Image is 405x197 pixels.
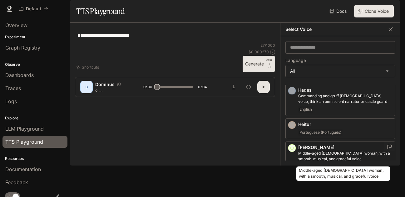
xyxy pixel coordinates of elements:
button: Inspect [242,81,255,93]
button: Clone Voice [354,5,394,17]
div: All [286,65,395,77]
p: Heitor [298,121,393,127]
span: 0:00 [143,84,152,90]
p: Middle-aged French woman, with a smooth, musical, and graceful voice [298,151,393,162]
h1: TTS Playground [76,5,125,17]
button: Shortcuts [75,62,101,72]
span: 0:04 [198,84,207,90]
p: o . [PERSON_NAME] [95,88,128,93]
span: English [298,106,313,113]
button: GenerateCTRL +⏎ [243,56,275,72]
p: CTRL + [266,58,273,66]
p: Hades [298,87,393,93]
div: Middle-aged [DEMOGRAPHIC_DATA] woman, with a smooth, musical, and graceful voice [296,166,390,181]
div: D [81,82,91,92]
p: $ 0.000270 [249,49,269,55]
a: Docs [328,5,349,17]
p: ⏎ [266,58,273,70]
p: 27 / 1000 [260,43,275,48]
p: [PERSON_NAME] [298,144,393,151]
button: Copy Voice ID [115,83,123,86]
p: Commanding and gruff male voice, think an omniscient narrator or castle guard [298,93,393,104]
button: Copy Voice ID [386,144,393,149]
p: Default [26,6,41,12]
span: Portuguese (Português) [298,129,343,136]
p: Dominus [95,81,115,88]
button: Download audio [227,81,240,93]
button: All workspaces [16,2,51,15]
p: Language [285,58,306,63]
